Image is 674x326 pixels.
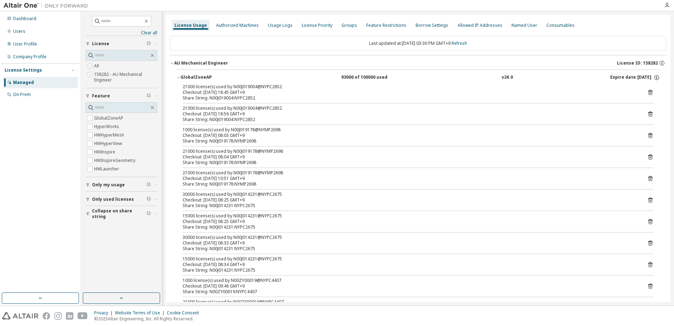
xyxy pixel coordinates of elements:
button: Feature [86,88,157,104]
div: License Usage [174,23,207,28]
div: License Settings [5,67,42,73]
div: Checkout: [DATE] 09:46 GMT+9 [183,283,637,289]
div: Named User [511,23,537,28]
div: 15000 license(s) used by N00J014231@NYPC2675 [183,213,637,219]
div: Dashboard [13,16,36,22]
span: Feature [92,93,110,99]
div: Share String: N00J019178:NYMP2698 [183,160,637,165]
span: Clear filter [147,41,151,47]
div: GlobalZoneAP [180,74,244,81]
div: Share String: N00J014231:NYPC2675 [183,203,637,209]
div: Share String: N00J019178:NYMP2698 [183,138,637,144]
div: 21000 license(s) used by N00J019004@NYPC2852 [183,84,637,90]
img: facebook.svg [43,312,50,320]
p: © 2025 Altair Engineering, Inc. All Rights Reserved. [94,316,203,322]
div: Share String: N00J019004:NYPC2852 [183,95,637,101]
div: Users [13,29,25,34]
div: Checkout: [DATE] 08:03 GMT+9 [183,133,637,138]
span: Clear filter [147,182,151,188]
div: User Profile [13,41,37,47]
div: License Priority [302,23,332,28]
div: Last updated at: [DATE] 03:30 PM GMT+9 [170,36,666,51]
div: Share String: N00J014231:NYPC2675 [183,224,637,230]
div: Checkout: [DATE] 08:25 GMT+9 [183,219,637,224]
div: 30000 license(s) used by N00J014231@NYPC2675 [183,235,637,240]
div: 1000 license(s) used by N00J019178@NYMP2698 [183,127,637,133]
div: Checkout: [DATE] 08:34 GMT+9 [183,262,637,267]
div: Checkout: [DATE] 08:25 GMT+9 [183,197,637,203]
label: HyperWorks [94,122,121,131]
div: Checkout: [DATE] 18:45 GMT+9 [183,90,637,95]
img: instagram.svg [54,312,62,320]
span: Only used licenses [92,197,134,202]
label: HWHyperView [94,139,123,148]
div: v26.0 [502,74,513,81]
label: HWHyperMesh [94,131,125,139]
div: AU Mechanical Engineer [174,60,228,66]
div: 1000 license(s) used by N00ZY00019@NYPC4407 [183,278,637,283]
button: GlobalZoneAP93000 of 100000 usedv26.0Expire date:[DATE] [176,70,660,85]
span: Only my usage [92,182,125,188]
div: Expire date: [DATE] [610,74,660,81]
div: Groups [342,23,357,28]
span: Clear filter [147,93,151,99]
div: On Prem [13,92,31,97]
button: License [86,36,157,52]
div: Company Profile [13,54,47,60]
div: Share String: N00J019004:NYPC2852 [183,117,637,122]
div: 21000 license(s) used by N00J019178@NYMP2698 [183,170,637,176]
span: Clear filter [147,197,151,202]
div: Checkout: [DATE] 08:33 GMT+9 [183,240,637,246]
div: Website Terms of Use [115,310,167,316]
div: Authorized Machines [216,23,259,28]
div: Managed [13,80,34,85]
div: Privacy [94,310,115,316]
div: Share String: N00J014231:NYPC2675 [183,246,637,252]
div: Share String: N00ZY00019:NYPC4407 [183,289,637,295]
span: License [92,41,109,47]
div: 30000 license(s) used by N00J014231@NYPC2675 [183,192,637,197]
button: Collapse on share string [86,206,157,222]
label: HWLauncher [94,165,121,173]
button: AU Mechanical EngineerLicense ID: 158282 [170,55,666,71]
div: Usage Logs [268,23,293,28]
label: HWInspire [94,148,117,156]
div: Borrow Settings [416,23,448,28]
a: Refresh [452,40,467,46]
div: Checkout: [DATE] 10:51 GMT+9 [183,176,637,181]
button: Only my usage [86,177,157,193]
button: Only used licenses [86,192,157,207]
div: 21000 license(s) used by N00J019004@NYPC2852 [183,105,637,111]
div: Checkout: [DATE] 18:56 GMT+9 [183,111,637,117]
div: Consumables [546,23,575,28]
div: Feature Restrictions [366,23,406,28]
img: altair_logo.svg [2,312,38,320]
div: Cookie Consent [167,310,203,316]
label: All [94,62,100,70]
div: 21000 license(s) used by N00J019178@NYMP2698 [183,149,637,154]
img: linkedin.svg [66,312,73,320]
div: Share String: N00J014231:NYPC2675 [183,267,637,273]
div: Share String: N00J019178:NYMP2698 [183,181,637,187]
div: 15000 license(s) used by N00J014231@NYPC2675 [183,256,637,262]
img: youtube.svg [78,312,88,320]
span: Clear filter [147,211,151,217]
span: License ID: 158282 [617,60,658,66]
label: 158282 - AU Mechanical Engineer [94,70,157,84]
img: Altair One [4,2,92,9]
label: GlobalZoneAP [94,114,125,122]
label: HWInspireGeometry [94,156,137,165]
div: 93000 of 100000 used [341,74,405,81]
div: 21000 license(s) used by N00ZY00019@NYPC4407 [183,299,637,305]
a: Clear all [86,30,157,36]
div: Checkout: [DATE] 08:04 GMT+9 [183,154,637,160]
span: Collapse on share string [92,208,147,219]
div: Allowed IP Addresses [458,23,502,28]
